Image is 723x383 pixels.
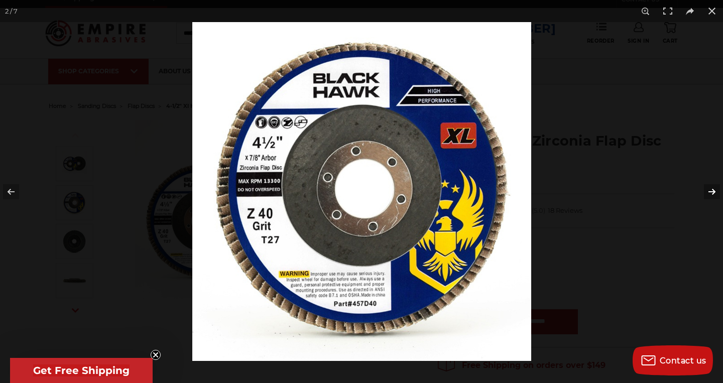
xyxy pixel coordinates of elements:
[660,356,706,365] span: Contact us
[151,350,161,360] button: Close teaser
[688,167,723,217] button: Next (arrow right)
[10,358,153,383] div: Get Free ShippingClose teaser
[33,364,130,376] span: Get Free Shipping
[633,345,713,375] button: Contact us
[192,22,531,361] img: IMG_3917_XL_T27_40__52846.1643232270.jpg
